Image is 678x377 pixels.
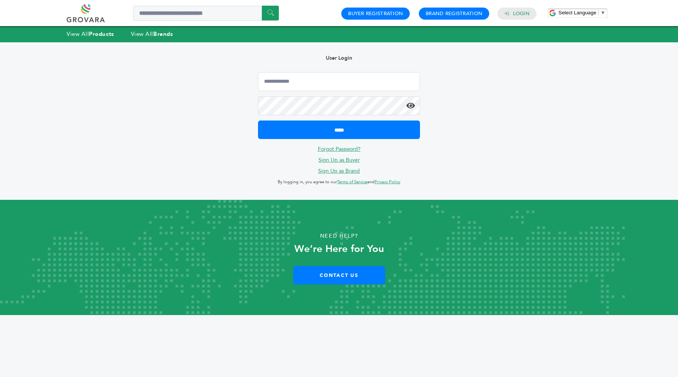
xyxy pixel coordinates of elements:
[34,230,644,242] p: Need Help?
[131,30,173,38] a: View AllBrands
[375,179,400,185] a: Privacy Policy
[318,145,361,153] a: Forgot Password?
[153,30,173,38] strong: Brands
[326,54,352,62] b: User Login
[293,266,385,284] a: Contact Us
[89,30,114,38] strong: Products
[348,10,403,17] a: Buyer Registration
[258,178,420,187] p: By logging in, you agree to our and
[258,96,420,115] input: Password
[133,6,279,21] input: Search a product or brand...
[319,156,360,164] a: Sign Up as Buyer
[337,179,367,185] a: Terms of Service
[558,10,605,15] a: Select Language​
[318,167,360,175] a: Sign Up as Brand
[513,10,530,17] a: Login
[600,10,605,15] span: ▼
[426,10,482,17] a: Brand Registration
[258,72,420,91] input: Email Address
[294,242,384,256] strong: We’re Here for You
[67,30,114,38] a: View AllProducts
[558,10,596,15] span: Select Language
